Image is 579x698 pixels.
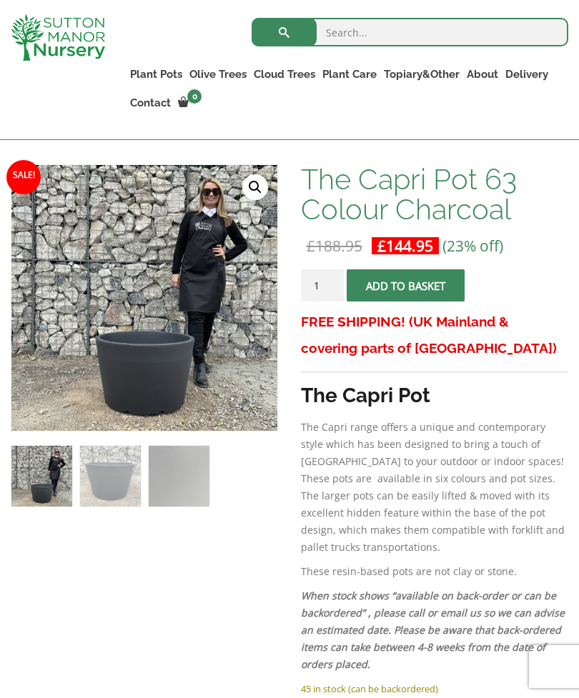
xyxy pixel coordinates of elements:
[377,236,386,256] span: £
[186,64,250,84] a: Olive Trees
[252,18,568,46] input: Search...
[301,164,568,224] h1: The Capri Pot 63 Colour Charcoal
[301,384,430,407] strong: The Capri Pot
[307,236,315,256] span: £
[127,93,174,113] a: Contact
[301,419,568,556] p: The Capri range offers a unique and contemporary style which has been designed to bring a touch o...
[377,236,433,256] bdi: 144.95
[301,563,568,580] p: These resin-based pots are not clay or stone.
[127,64,186,84] a: Plant Pots
[319,64,380,84] a: Plant Care
[250,64,319,84] a: Cloud Trees
[463,64,502,84] a: About
[6,160,41,194] span: Sale!
[174,93,206,113] a: 0
[301,309,568,362] h3: FREE SHIPPING! (UK Mainland & covering parts of [GEOGRAPHIC_DATA])
[11,14,105,61] img: logo
[149,446,209,507] img: The Capri Pot 63 Colour Charcoal - Image 3
[11,446,72,507] img: The Capri Pot 63 Colour Charcoal
[502,64,552,84] a: Delivery
[301,680,568,697] p: 45 in stock (can be backordered)
[442,236,503,256] span: (23% off)
[347,269,465,301] button: Add to basket
[301,269,344,301] input: Product quantity
[187,89,202,104] span: 0
[242,174,268,200] a: View full-screen image gallery
[380,64,463,84] a: Topiary&Other
[80,446,141,507] img: The Capri Pot 63 Colour Charcoal - Image 2
[301,589,565,671] em: When stock shows “available on back-order or can be backordered” , please call or email us so we ...
[307,236,362,256] bdi: 188.95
